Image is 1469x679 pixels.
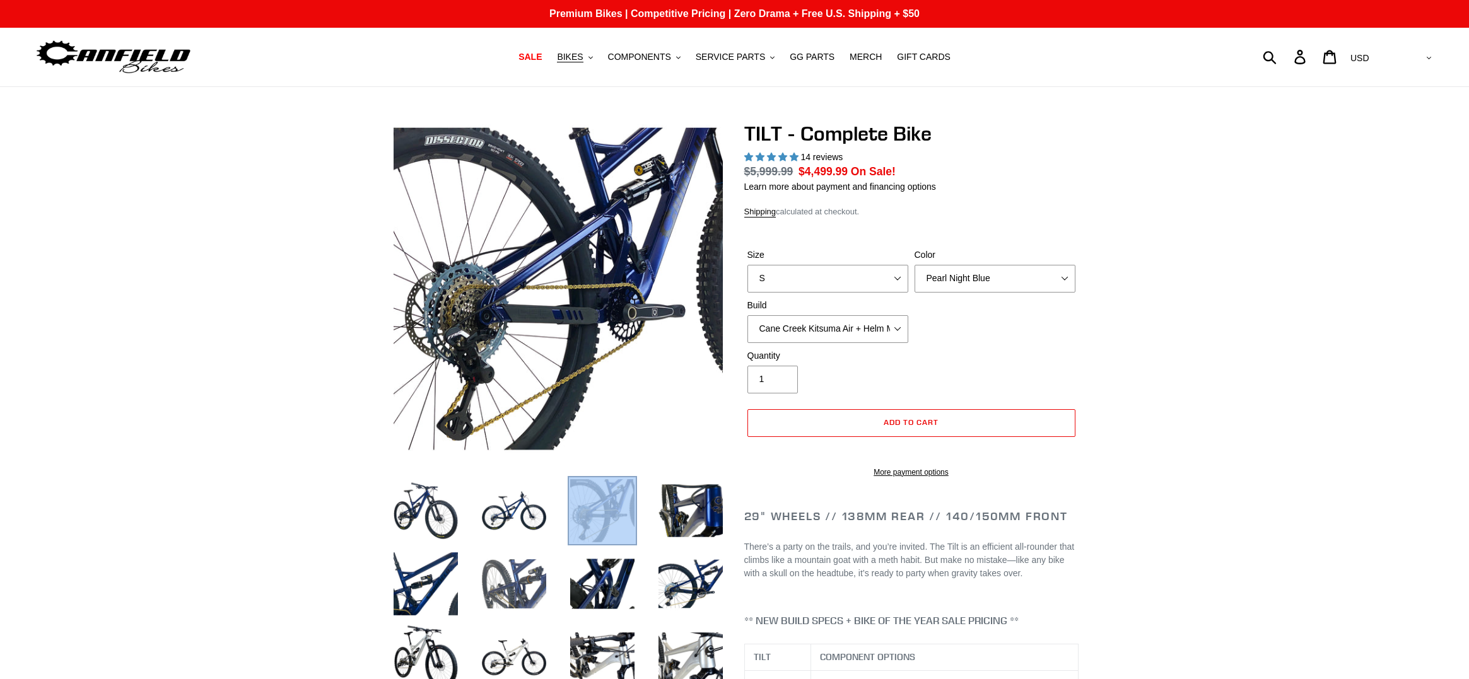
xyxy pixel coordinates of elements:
[512,49,548,66] a: SALE
[843,49,888,66] a: MERCH
[747,467,1075,478] a: More payment options
[744,152,801,162] span: 5.00 stars
[851,163,896,180] span: On Sale!
[479,476,549,545] img: Load image into Gallery viewer, TILT - Complete Bike
[799,165,848,178] span: $4,499.99
[884,417,939,427] span: Add to cart
[656,549,725,618] img: Load image into Gallery viewer, TILT - Complete Bike
[744,540,1079,580] p: There’s a party on the trails, and you’re invited. The Tilt is an efficient all-rounder that clim...
[747,349,908,363] label: Quantity
[608,52,671,62] span: COMPONENTS
[744,182,936,192] a: Learn more about payment and financing options
[897,52,951,62] span: GIFT CARDS
[744,207,776,218] a: Shipping
[747,409,1075,437] button: Add to cart
[557,52,583,62] span: BIKES
[35,37,192,77] img: Canfield Bikes
[800,152,843,162] span: 14 reviews
[656,476,725,545] img: Load image into Gallery viewer, TILT - Complete Bike
[518,52,542,62] span: SALE
[915,248,1075,262] label: Color
[602,49,687,66] button: COMPONENTS
[744,615,1079,627] h4: ** NEW BUILD SPECS + BIKE OF THE YEAR SALE PRICING **
[689,49,781,66] button: SERVICE PARTS
[479,549,549,618] img: Load image into Gallery viewer, TILT - Complete Bike
[568,549,637,618] img: Load image into Gallery viewer, TILT - Complete Bike
[744,165,793,178] s: $5,999.99
[811,644,1078,671] th: COMPONENT OPTIONS
[744,644,811,671] th: TILT
[744,509,1079,523] h2: 29" Wheels // 138mm Rear // 140/150mm Front
[1270,43,1302,71] input: Search
[891,49,957,66] a: GIFT CARDS
[696,52,765,62] span: SERVICE PARTS
[790,52,834,62] span: GG PARTS
[391,476,460,545] img: Load image into Gallery viewer, TILT - Complete Bike
[783,49,841,66] a: GG PARTS
[744,122,1079,146] h1: TILT - Complete Bike
[747,248,908,262] label: Size
[744,206,1079,218] div: calculated at checkout.
[747,299,908,312] label: Build
[568,476,637,545] img: Load image into Gallery viewer, TILT - Complete Bike
[850,52,882,62] span: MERCH
[551,49,599,66] button: BIKES
[391,549,460,618] img: Load image into Gallery viewer, TILT - Complete Bike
